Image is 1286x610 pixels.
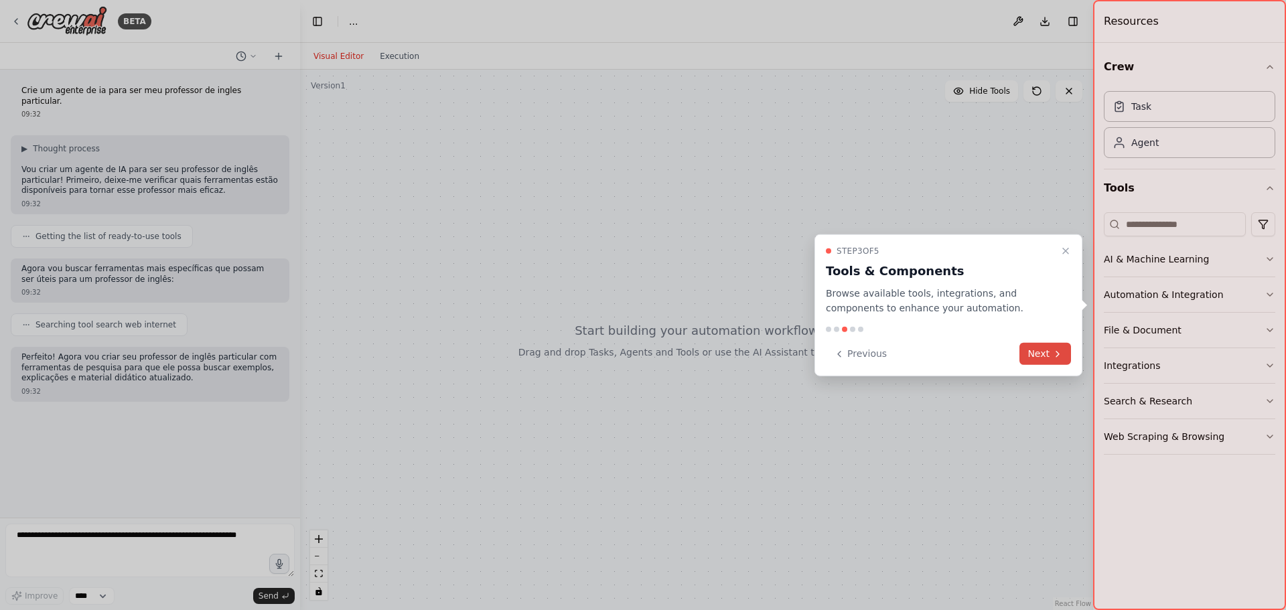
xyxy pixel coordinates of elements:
[826,261,1055,280] h3: Tools & Components
[1019,343,1071,365] button: Next
[308,12,327,31] button: Hide left sidebar
[826,343,895,365] button: Previous
[1058,242,1074,258] button: Close walkthrough
[837,245,879,256] span: Step 3 of 5
[826,285,1055,316] p: Browse available tools, integrations, and components to enhance your automation.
